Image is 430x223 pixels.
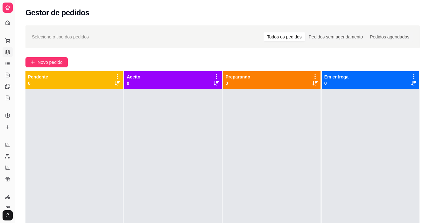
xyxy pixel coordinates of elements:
[324,74,349,80] p: Em entrega
[32,33,89,40] span: Selecione o tipo dos pedidos
[324,80,349,86] p: 0
[127,80,140,86] p: 0
[28,74,48,80] p: Pendente
[226,80,250,86] p: 0
[264,32,305,41] div: Todos os pedidos
[25,8,89,18] h2: Gestor de pedidos
[366,32,413,41] div: Pedidos agendados
[38,59,63,66] span: Novo pedido
[305,32,366,41] div: Pedidos sem agendamento
[25,57,68,67] button: Novo pedido
[28,80,48,86] p: 0
[226,74,250,80] p: Preparando
[31,60,35,64] span: plus
[127,74,140,80] p: Aceito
